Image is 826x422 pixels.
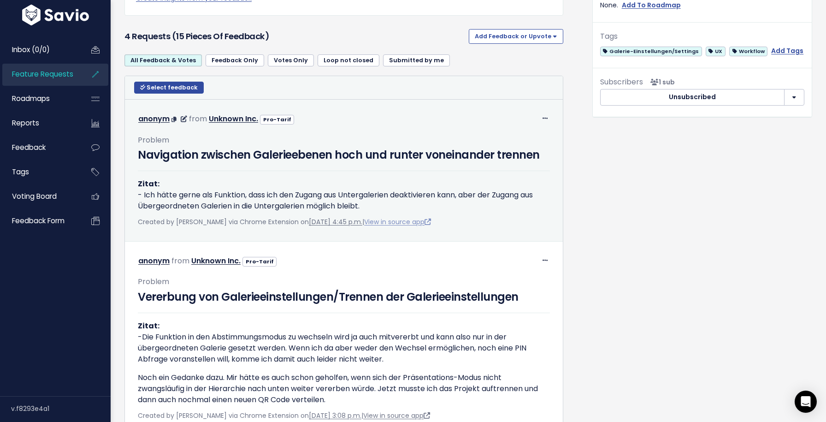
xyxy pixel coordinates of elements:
span: from [171,256,189,266]
span: Select feedback [147,83,198,91]
a: Workflow [729,45,767,57]
a: View in source app [363,411,430,420]
strong: Pro-Tarif [263,116,291,123]
span: Voting Board [12,191,57,201]
span: Feature Requests [12,69,73,79]
strong: Pro-Tarif [246,258,274,265]
a: Unknown Inc. [209,113,258,124]
a: Voting Board [2,186,77,207]
button: Select feedback [134,82,204,94]
a: Inbox (0/0) [2,39,77,60]
span: Created by [PERSON_NAME] via Chrome Extension on | [138,411,430,420]
img: logo-white.9d6f32f41409.svg [20,5,91,25]
span: Subscribers [600,77,643,87]
a: Feature Requests [2,64,77,85]
span: Workflow [729,47,767,56]
a: Feedback [2,137,77,158]
a: Feedback form [2,210,77,232]
span: from [189,113,207,124]
a: UX [706,45,726,57]
span: Feedback [12,143,46,152]
a: anonym [138,256,170,266]
div: Open Intercom Messenger [795,391,817,413]
a: Unknown Inc. [191,256,241,266]
span: Problem [138,135,169,145]
p: Noch ein Gedanke dazu. Mir hätte es auch schon geholfen, wenn sich der Präsentations-Modus nicht ... [138,372,550,405]
button: Add Feedback or Upvote [469,29,563,44]
a: anonym [138,113,170,124]
a: Feedback Only [206,54,264,66]
span: Inbox (0/0) [12,45,50,54]
a: Galerie-Einstellungen/Settings [600,45,702,57]
span: Roadmaps [12,94,50,103]
span: <p><strong>Subscribers</strong><br><br> - Felix Junk<br> </p> [647,77,675,87]
h3: 4 Requests (15 pieces of Feedback) [124,30,465,43]
span: Galerie-Einstellungen/Settings [600,47,702,56]
a: [DATE] 3:08 p.m. [309,411,361,420]
span: UX [706,47,726,56]
a: Add Tags [771,45,803,57]
a: Votes Only [268,54,314,66]
span: Problem [138,276,169,287]
strong: Zitat: [138,321,159,331]
button: Unsubscribed [600,89,785,106]
a: [DATE] 4:45 p.m. [309,217,362,226]
a: View in source app [364,217,431,226]
p: - Ich hätte gerne als Funktion, dass ich den Zugang aus Untergalerien deaktivieren kann, aber der... [138,178,550,212]
strong: Zitat: [138,178,159,189]
a: Submitted by me [383,54,450,66]
span: Tags [12,167,29,177]
a: All Feedback & Votes [124,54,202,66]
p: -Die Funktion in den Abstimmungsmodus zu wechseln wird ja auch mitvererbt und kann also nur in de... [138,321,550,365]
a: Tags [2,161,77,183]
h3: Navigation zwischen Galerieebenen hoch und runter voneinander trennen [138,147,550,163]
a: Roadmaps [2,88,77,109]
span: Created by [PERSON_NAME] via Chrome Extension on | [138,217,431,226]
span: Reports [12,118,39,128]
div: Tags [600,30,804,43]
div: v.f8293e4a1 [11,397,111,421]
a: Reports [2,113,77,134]
a: Loop not closed [318,54,379,66]
h3: Vererbung von Galerieeinstellungen/Trennen der Galerieeinstellungen [138,289,550,305]
span: Feedback form [12,216,65,226]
